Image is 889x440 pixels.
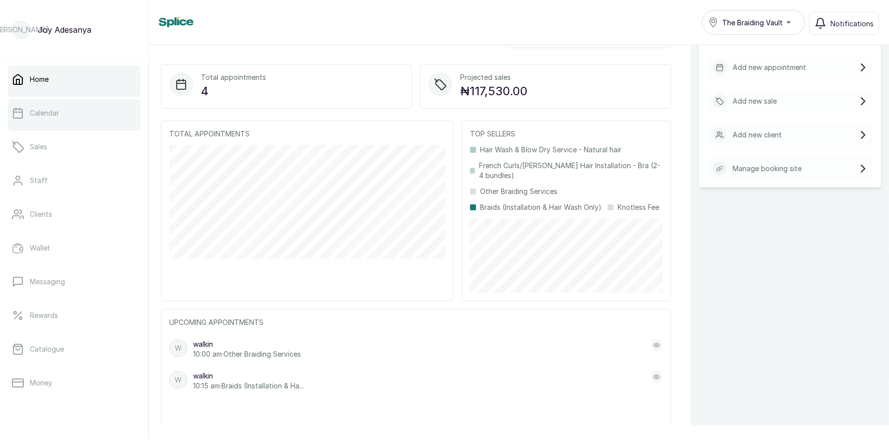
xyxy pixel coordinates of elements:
[460,72,528,82] p: Projected sales
[30,277,65,287] p: Messaging
[8,268,140,296] a: Messaging
[30,108,59,118] p: Calendar
[30,176,48,186] p: Staff
[8,65,140,93] a: Home
[30,74,49,84] p: Home
[30,243,50,253] p: Wallet
[617,202,659,212] p: Knotless Fee
[193,381,304,391] p: 10:15 am · Braids (Installation & Ha...
[8,167,140,194] a: Staff
[8,200,140,228] a: Clients
[480,187,557,196] p: Other Braiding Services
[30,209,52,219] p: Clients
[8,403,140,431] a: Reports
[733,164,802,174] p: Manage booking site
[809,12,879,35] button: Notifications
[8,234,140,262] a: Wallet
[733,96,777,106] p: Add new sale
[169,129,445,139] p: TOTAL APPOINTMENTS
[733,63,806,72] p: Add new appointment
[175,343,182,353] p: W
[722,17,783,28] span: The Braiding Vault
[193,339,301,349] p: walkin
[201,72,266,82] p: Total appointments
[30,378,52,388] p: Money
[8,302,140,329] a: Rewards
[8,369,140,397] a: Money
[30,344,64,354] p: Catalogue
[8,133,140,161] a: Sales
[733,130,782,140] p: Add new client
[480,145,621,155] p: Hair Wash & Blow Dry Service - Natural hair
[8,335,140,363] a: Catalogue
[38,24,91,36] p: Joy Adesanya
[830,18,874,29] span: Notifications
[175,375,182,385] p: W
[470,129,663,139] p: TOP SELLERS
[193,371,304,381] p: walkin
[169,317,663,327] p: UPCOMING APPOINTMENTS
[193,349,301,359] p: 10:00 am · Other Braiding Services
[479,161,663,181] p: French Curls/[PERSON_NAME] Hair Installation - Bra (2-4 bundles)
[30,311,58,320] p: Rewards
[201,82,266,100] p: 4
[460,82,528,100] p: ₦117,530.00
[480,202,602,212] p: Braids (Installation & Hair Wash Only)
[30,142,47,152] p: Sales
[702,10,805,35] button: The Braiding Vault
[8,99,140,127] a: Calendar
